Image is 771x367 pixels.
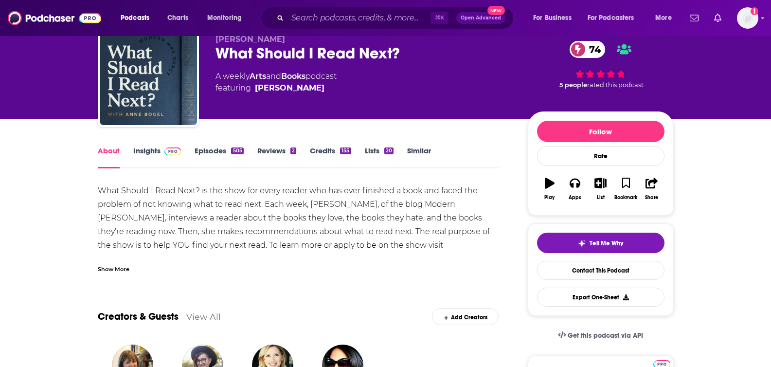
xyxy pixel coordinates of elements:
[550,324,651,348] a: Get this podcast via API
[686,10,702,26] a: Show notifications dropdown
[407,146,431,168] a: Similar
[639,171,664,206] button: Share
[537,288,664,307] button: Export One-Sheet
[161,10,194,26] a: Charts
[569,195,581,201] div: Apps
[215,35,285,44] span: [PERSON_NAME]
[537,121,664,142] button: Follow
[8,9,101,27] img: Podchaser - Follow, Share and Rate Podcasts
[100,28,197,125] img: What Should I Read Next?
[751,7,758,15] svg: Add a profile image
[98,146,120,168] a: About
[614,195,637,201] div: Bookmark
[737,7,758,29] span: Logged in as lkingsley
[528,35,674,95] div: 74 5 peoplerated this podcast
[215,71,337,94] div: A weekly podcast
[526,10,584,26] button: open menu
[487,6,505,15] span: New
[581,10,648,26] button: open menu
[287,10,430,26] input: Search podcasts, credits, & more...
[537,171,562,206] button: Play
[456,12,505,24] button: Open AdvancedNew
[365,146,394,168] a: Lists20
[578,239,586,247] img: tell me why sparkle
[195,146,243,168] a: Episodes505
[310,146,351,168] a: Credits155
[167,11,188,25] span: Charts
[133,146,181,168] a: InsightsPodchaser Pro
[645,195,658,201] div: Share
[164,147,181,155] img: Podchaser Pro
[737,7,758,29] button: Show profile menu
[568,331,643,340] span: Get this podcast via API
[559,81,587,89] span: 5 people
[281,72,305,81] a: Books
[255,82,324,94] a: Anne Bogel
[250,72,266,81] a: Arts
[655,11,672,25] span: More
[587,81,644,89] span: rated this podcast
[98,311,179,323] a: Creators & Guests
[533,11,572,25] span: For Business
[384,147,394,154] div: 20
[270,7,523,29] div: Search podcasts, credits, & more...
[200,10,254,26] button: open menu
[432,308,499,325] div: Add Creators
[590,239,623,247] span: Tell Me Why
[114,10,162,26] button: open menu
[461,16,501,20] span: Open Advanced
[98,184,499,266] div: What Should I Read Next? is the show for every reader who has ever finished a book and faced the ...
[290,147,296,154] div: 2
[121,11,149,25] span: Podcasts
[257,146,296,168] a: Reviews2
[340,147,351,154] div: 155
[207,11,242,25] span: Monitoring
[544,195,555,201] div: Play
[570,41,606,58] a: 74
[597,195,605,201] div: List
[588,171,613,206] button: List
[215,82,337,94] span: featuring
[579,41,606,58] span: 74
[537,146,664,166] div: Rate
[186,312,221,322] a: View All
[648,10,684,26] button: open menu
[562,171,588,206] button: Apps
[613,171,639,206] button: Bookmark
[588,11,634,25] span: For Podcasters
[266,72,281,81] span: and
[737,7,758,29] img: User Profile
[430,12,448,24] span: ⌘ K
[537,233,664,253] button: tell me why sparkleTell Me Why
[537,261,664,280] a: Contact This Podcast
[710,10,725,26] a: Show notifications dropdown
[231,147,243,154] div: 505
